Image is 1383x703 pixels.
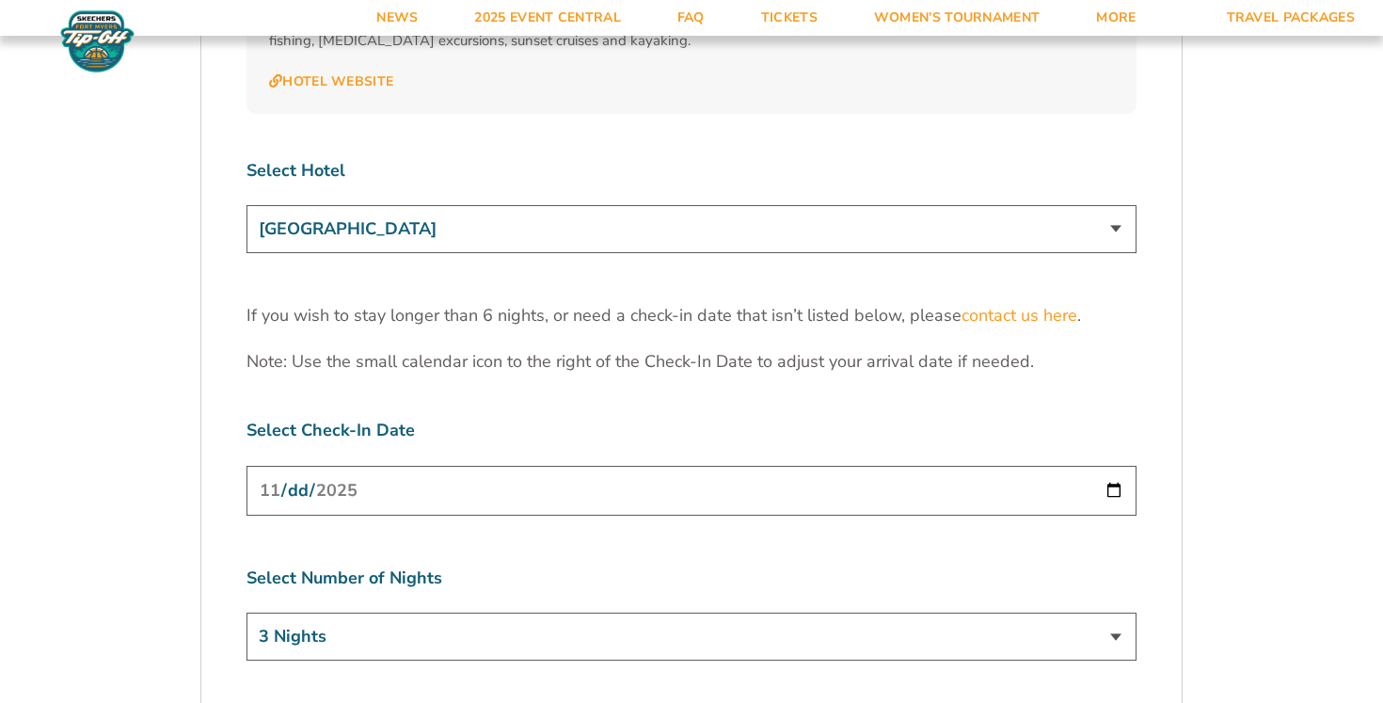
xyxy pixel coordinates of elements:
[246,350,1137,374] p: Note: Use the small calendar icon to the right of the Check-In Date to adjust your arrival date i...
[246,159,1137,183] label: Select Hotel
[246,567,1137,590] label: Select Number of Nights
[246,419,1137,442] label: Select Check-In Date
[246,304,1137,328] p: If you wish to stay longer than 6 nights, or need a check-in date that isn’t listed below, please .
[962,304,1077,328] a: contact us here
[56,9,138,73] img: Fort Myers Tip-Off
[269,73,393,90] a: Hotel Website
